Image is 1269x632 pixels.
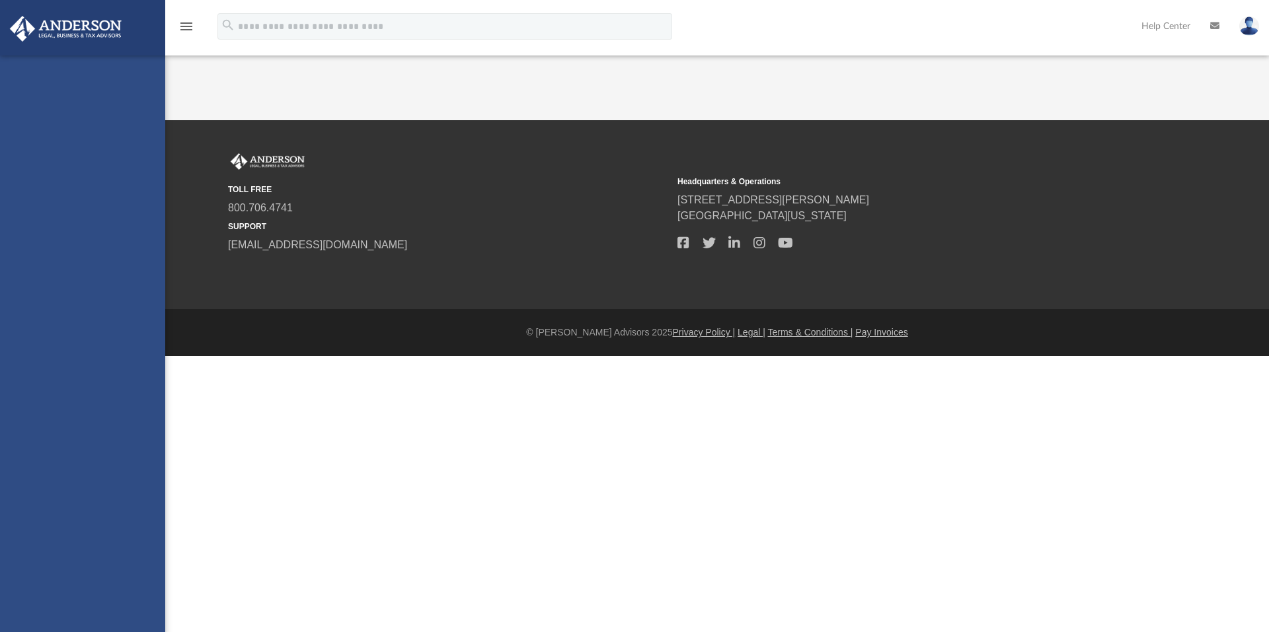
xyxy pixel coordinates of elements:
small: TOLL FREE [228,184,668,195]
small: Headquarters & Operations [677,176,1118,188]
a: [EMAIL_ADDRESS][DOMAIN_NAME] [228,239,407,250]
small: SUPPORT [228,221,668,232]
a: [GEOGRAPHIC_DATA][US_STATE] [677,210,847,221]
a: 800.706.4741 [228,202,293,213]
a: Legal | [738,327,765,337]
img: Anderson Advisors Platinum Portal [6,16,126,42]
i: menu [178,18,194,34]
a: Terms & Conditions | [768,327,853,337]
img: Anderson Advisors Platinum Portal [228,153,307,170]
i: search [221,18,235,32]
a: Privacy Policy | [673,327,736,337]
div: © [PERSON_NAME] Advisors 2025 [165,326,1269,339]
img: User Pic [1239,17,1259,36]
a: menu [178,25,194,34]
a: [STREET_ADDRESS][PERSON_NAME] [677,194,869,205]
a: Pay Invoices [855,327,907,337]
